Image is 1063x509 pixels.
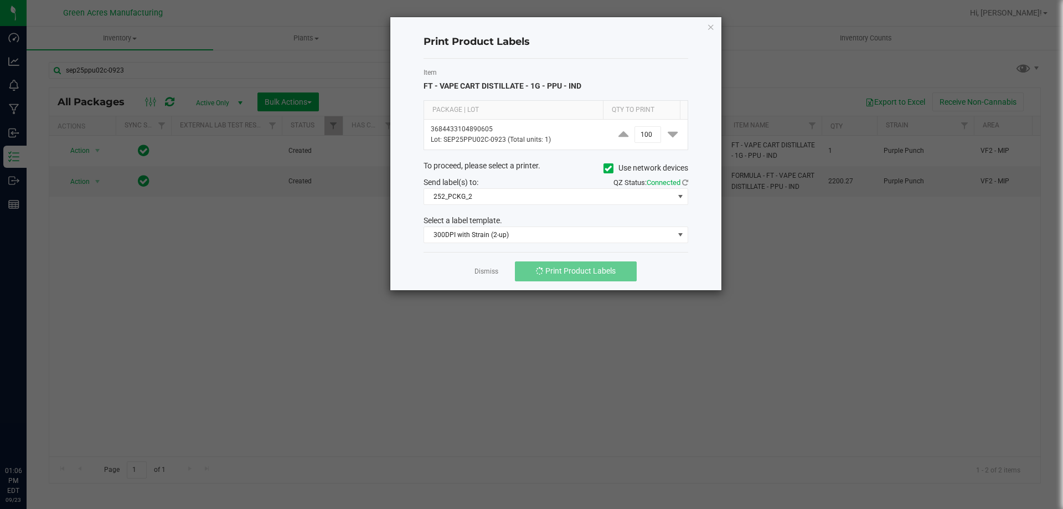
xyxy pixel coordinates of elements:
[424,227,674,243] span: 300DPI with Strain (2-up)
[647,178,680,187] span: Connected
[424,68,688,78] label: Item
[431,124,602,135] p: 3684433104890605
[603,162,688,174] label: Use network devices
[613,178,688,187] span: QZ Status:
[415,215,696,227] div: Select a label template.
[415,160,696,177] div: To proceed, please select a printer.
[424,101,603,120] th: Package | Lot
[424,189,674,204] span: 252_PCKG_2
[33,419,46,432] iframe: Resource center unread badge
[515,261,637,281] button: Print Product Labels
[424,81,581,90] span: FT - VAPE CART DISTILLATE - 1G - PPU - IND
[545,266,616,275] span: Print Product Labels
[431,135,602,145] p: Lot: SEP25PPU02C-0923 (Total units: 1)
[603,101,680,120] th: Qty to Print
[474,267,498,276] a: Dismiss
[424,178,478,187] span: Send label(s) to:
[11,420,44,454] iframe: Resource center
[424,35,688,49] h4: Print Product Labels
